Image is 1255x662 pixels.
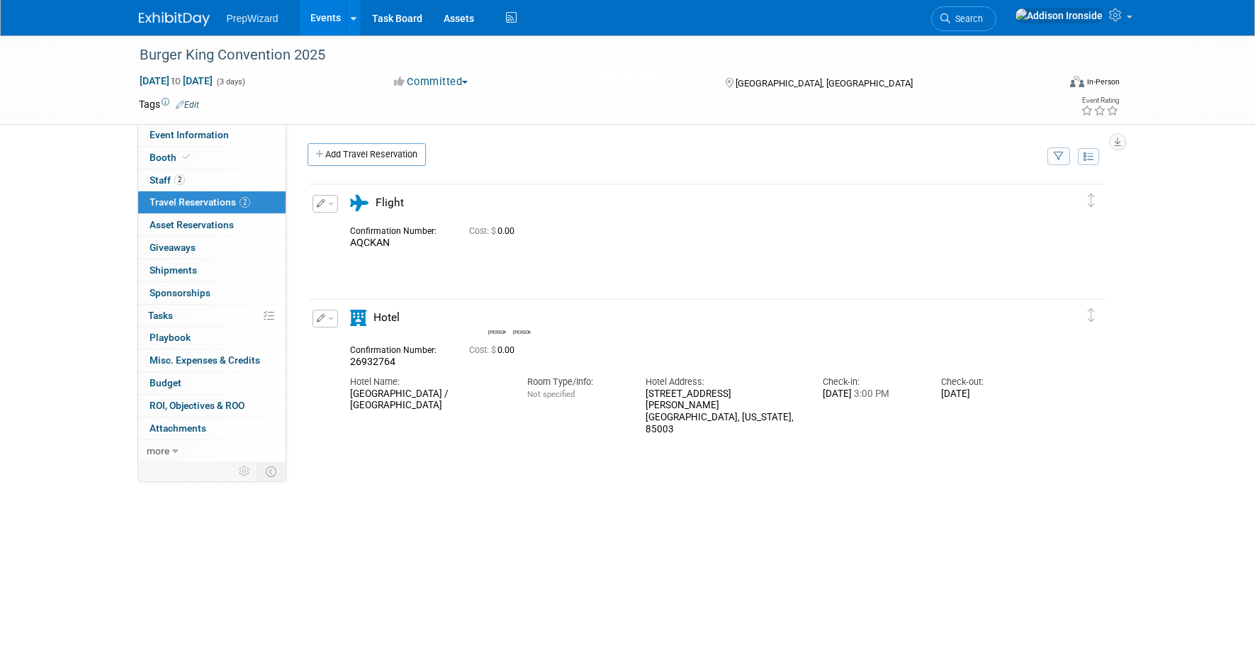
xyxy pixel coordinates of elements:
[139,12,210,26] img: ExhibitDay
[147,445,169,456] span: more
[176,100,199,110] a: Edit
[350,341,448,356] div: Confirmation Number:
[527,376,624,388] div: Room Type/Info:
[513,308,533,327] img: Jay Baugues
[488,308,508,327] img: Addison Ironside
[350,388,506,413] div: [GEOGRAPHIC_DATA] / [GEOGRAPHIC_DATA]
[1088,193,1095,208] i: Click and drag to move item
[950,13,983,24] span: Search
[941,388,1038,400] div: [DATE]
[513,327,531,335] div: Jay Baugues
[350,195,368,211] i: Flight
[138,440,286,462] a: more
[232,462,257,481] td: Personalize Event Tab Strip
[150,152,193,163] span: Booth
[227,13,278,24] span: PrepWizard
[488,327,506,335] div: Addison Ironside
[138,282,286,304] a: Sponsorships
[138,372,286,394] a: Budget
[138,395,286,417] a: ROI, Objectives & ROO
[138,305,286,327] a: Tasks
[1086,77,1120,87] div: In-Person
[350,237,390,248] span: AQCKAN
[174,174,185,185] span: 2
[169,75,183,86] span: to
[1081,97,1119,104] div: Event Rating
[138,259,286,281] a: Shipments
[1054,152,1064,162] i: Filter by Traveler
[150,377,181,388] span: Budget
[138,237,286,259] a: Giveaways
[150,332,191,343] span: Playbook
[150,174,185,186] span: Staff
[148,310,173,321] span: Tasks
[389,74,473,89] button: Committed
[150,129,229,140] span: Event Information
[138,169,286,191] a: Staff2
[485,308,510,335] div: Addison Ironside
[150,196,250,208] span: Travel Reservations
[1088,308,1095,322] i: Click and drag to move item
[135,43,1037,68] div: Burger King Convention 2025
[823,376,920,388] div: Check-in:
[138,147,286,169] a: Booth
[931,6,996,31] a: Search
[139,74,213,87] span: [DATE] [DATE]
[527,389,575,399] span: Not specified
[138,349,286,371] a: Misc. Expenses & Credits
[941,376,1038,388] div: Check-out:
[138,124,286,146] a: Event Information
[139,97,199,111] td: Tags
[138,327,286,349] a: Playbook
[308,143,426,166] a: Add Travel Reservation
[736,78,913,89] span: [GEOGRAPHIC_DATA], [GEOGRAPHIC_DATA]
[138,214,286,236] a: Asset Reservations
[350,310,366,326] i: Hotel
[150,287,210,298] span: Sponsorships
[1070,76,1084,87] img: Format-Inperson.png
[240,197,250,208] span: 2
[257,462,286,481] td: Toggle Event Tabs
[350,222,448,237] div: Confirmation Number:
[852,388,889,399] span: 3:00 PM
[469,226,497,236] span: Cost: $
[469,226,520,236] span: 0.00
[1015,8,1103,23] img: Addison Ironside
[974,74,1120,95] div: Event Format
[469,345,497,355] span: Cost: $
[138,191,286,213] a: Travel Reservations2
[376,196,404,209] span: Flight
[150,264,197,276] span: Shipments
[646,376,801,388] div: Hotel Address:
[150,354,260,366] span: Misc. Expenses & Credits
[373,311,400,324] span: Hotel
[823,388,920,400] div: [DATE]
[138,417,286,439] a: Attachments
[646,388,801,436] div: [STREET_ADDRESS][PERSON_NAME] [GEOGRAPHIC_DATA], [US_STATE], 85003
[350,356,395,367] span: 26932764
[215,77,245,86] span: (3 days)
[469,345,520,355] span: 0.00
[350,376,506,388] div: Hotel Name:
[150,400,244,411] span: ROI, Objectives & ROO
[150,242,196,253] span: Giveaways
[150,219,234,230] span: Asset Reservations
[510,308,534,335] div: Jay Baugues
[183,153,190,161] i: Booth reservation complete
[150,422,206,434] span: Attachments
